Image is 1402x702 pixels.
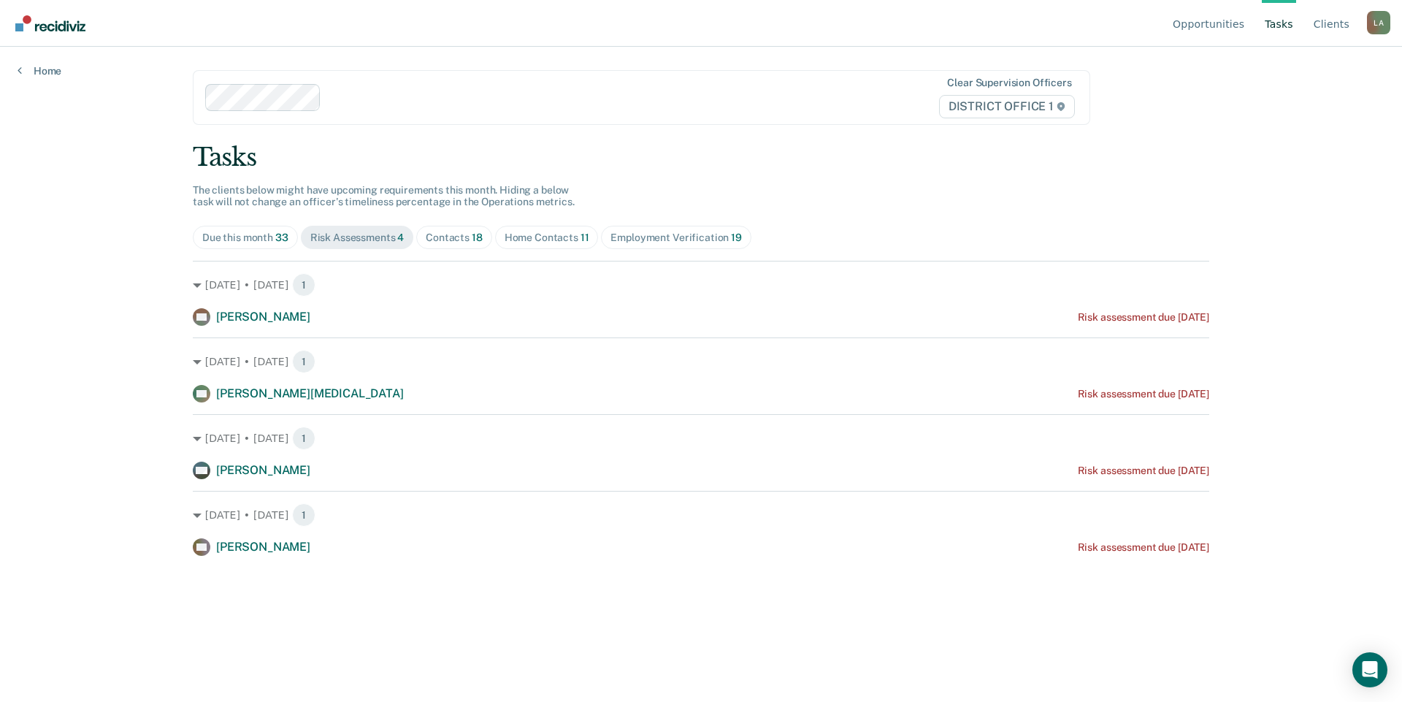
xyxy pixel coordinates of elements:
span: 1 [292,350,315,373]
span: 19 [731,232,742,243]
div: Risk Assessments [310,232,405,244]
div: Risk assessment due [DATE] [1078,388,1209,400]
div: [DATE] • [DATE] 1 [193,503,1209,527]
div: Risk assessment due [DATE] [1078,541,1209,554]
span: 33 [275,232,288,243]
span: [PERSON_NAME] [216,540,310,554]
span: 1 [292,427,315,450]
span: 4 [397,232,404,243]
div: Due this month [202,232,288,244]
a: Home [18,64,61,77]
div: Risk assessment due [DATE] [1078,465,1209,477]
span: 11 [581,232,589,243]
div: Employment Verification [610,232,741,244]
span: The clients below might have upcoming requirements this month. Hiding a below task will not chang... [193,184,575,208]
img: Recidiviz [15,15,85,31]
span: [PERSON_NAME] [216,463,310,477]
button: Profile dropdown button [1367,11,1390,34]
span: DISTRICT OFFICE 1 [939,95,1075,118]
div: Clear supervision officers [947,77,1071,89]
span: 1 [292,273,315,297]
div: [DATE] • [DATE] 1 [193,273,1209,297]
span: [PERSON_NAME] [216,310,310,324]
div: Tasks [193,142,1209,172]
div: L A [1367,11,1390,34]
div: [DATE] • [DATE] 1 [193,427,1209,450]
div: Contacts [426,232,483,244]
span: 18 [472,232,483,243]
div: Home Contacts [505,232,589,244]
div: Open Intercom Messenger [1352,652,1387,687]
div: [DATE] • [DATE] 1 [193,350,1209,373]
span: [PERSON_NAME][MEDICAL_DATA] [216,386,404,400]
div: Risk assessment due [DATE] [1078,311,1209,324]
span: 1 [292,503,315,527]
